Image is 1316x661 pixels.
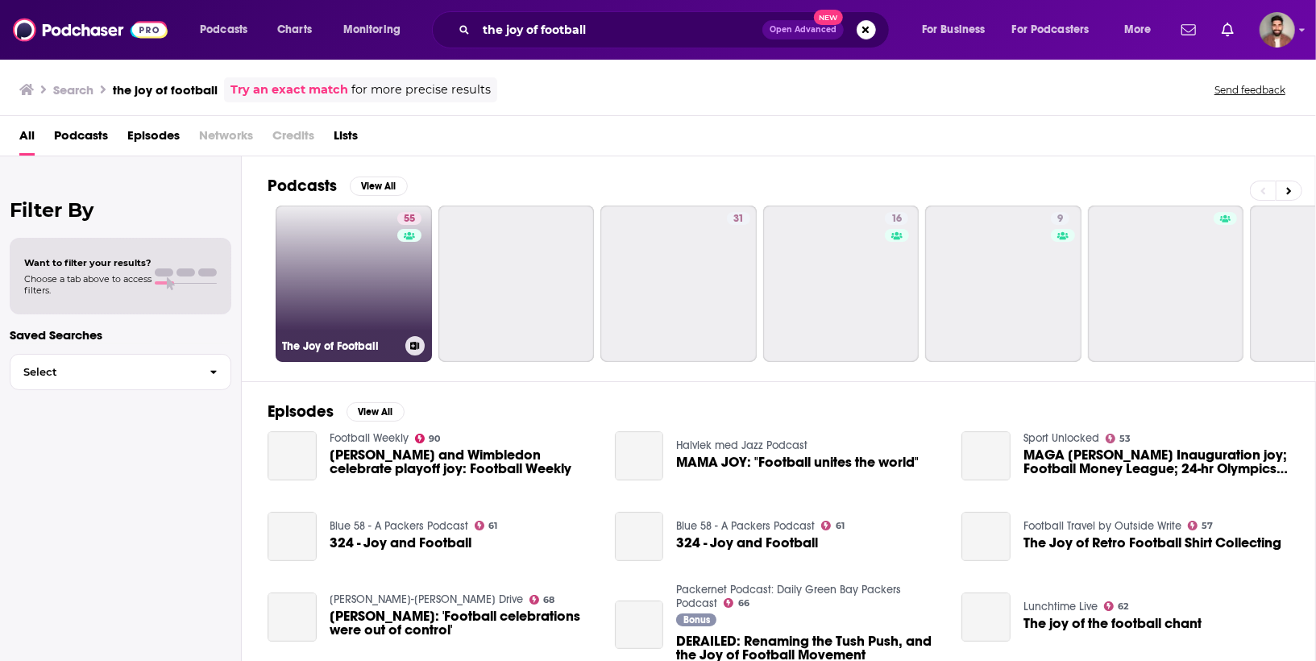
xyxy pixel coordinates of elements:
[836,522,845,530] span: 61
[268,176,337,196] h2: Podcasts
[1124,19,1152,41] span: More
[727,212,750,225] a: 31
[127,123,180,156] a: Episodes
[267,17,322,43] a: Charts
[615,512,664,561] a: 324 - Joy and Football
[268,176,408,196] a: PodcastsView All
[1104,601,1129,611] a: 62
[885,212,908,225] a: 16
[925,206,1081,362] a: 9
[1260,12,1295,48] img: User Profile
[1106,434,1131,443] a: 53
[10,354,231,390] button: Select
[343,19,401,41] span: Monitoring
[770,26,837,34] span: Open Advanced
[404,211,415,227] span: 55
[733,211,744,227] span: 31
[230,81,348,99] a: Try an exact match
[1023,448,1289,476] a: MAGA Infantino's Inauguration joy; Football Money League; 24-hr Olympics; Man City v PL
[475,521,498,530] a: 61
[1188,521,1214,530] a: 57
[272,123,314,156] span: Credits
[1023,448,1289,476] span: MAGA [PERSON_NAME] Inauguration joy; Football Money League; 24-hr Olympics; Man City v PL
[54,123,108,156] a: Podcasts
[676,519,815,533] a: Blue 58 - A Packers Podcast
[10,327,231,343] p: Saved Searches
[199,123,253,156] span: Networks
[1120,435,1131,443] span: 53
[330,448,596,476] span: [PERSON_NAME] and Wimbledon celebrate playoff joy: Football Weekly
[189,17,268,43] button: open menu
[1119,603,1129,610] span: 62
[1051,212,1069,225] a: 9
[1012,19,1090,41] span: For Podcasters
[922,19,986,41] span: For Business
[529,595,555,605] a: 68
[332,17,421,43] button: open menu
[330,536,471,550] a: 324 - Joy and Football
[1113,17,1172,43] button: open menu
[1023,600,1098,613] a: Lunchtime Live
[53,82,93,98] h3: Search
[24,273,152,296] span: Choose a tab above to access filters.
[1057,211,1063,227] span: 9
[724,598,749,608] a: 66
[351,81,491,99] span: for more precise results
[1023,536,1281,550] a: The Joy of Retro Football Shirt Collecting
[24,257,152,268] span: Want to filter your results?
[113,82,218,98] h3: the joy of football
[330,609,596,637] span: [PERSON_NAME]: 'Football celebrations were out of control'
[683,615,710,625] span: Bonus
[282,339,399,353] h3: The Joy of Football
[738,600,749,607] span: 66
[330,431,409,445] a: Football Weekly
[200,19,247,41] span: Podcasts
[330,592,523,606] a: Heather du Plessis-Allan Drive
[1260,12,1295,48] span: Logged in as calmonaghan
[429,435,440,443] span: 90
[763,206,920,362] a: 16
[268,592,317,642] a: Joy Reid: 'Football celebrations were out of control'
[814,10,843,25] span: New
[891,211,902,227] span: 16
[676,536,818,550] a: 324 - Joy and Football
[543,597,554,604] span: 68
[276,206,432,362] a: 55The Joy of Football
[615,431,664,480] a: MAMA JOY: "Football unites the world"
[334,123,358,156] a: Lists
[350,177,408,196] button: View All
[911,17,1006,43] button: open menu
[600,206,757,362] a: 31
[762,20,844,39] button: Open AdvancedNew
[10,367,197,377] span: Select
[10,198,231,222] h2: Filter By
[961,592,1011,642] a: The joy of the football chant
[347,402,405,422] button: View All
[961,512,1011,561] a: The Joy of Retro Football Shirt Collecting
[447,11,905,48] div: Search podcasts, credits, & more...
[415,434,441,443] a: 90
[476,17,762,43] input: Search podcasts, credits, & more...
[676,455,919,469] a: MAMA JOY: "Football unites the world"
[1023,617,1202,630] a: The joy of the football chant
[268,431,317,480] a: Sunderland, Charlton and Wimbledon celebrate playoff joy: Football Weekly
[277,19,312,41] span: Charts
[397,212,421,225] a: 55
[13,15,168,45] img: Podchaser - Follow, Share and Rate Podcasts
[330,519,468,533] a: Blue 58 - A Packers Podcast
[615,601,664,650] a: DERAILED: Renaming the Tush Push, and the Joy of Football Movement
[961,431,1011,480] a: MAGA Infantino's Inauguration joy; Football Money League; 24-hr Olympics; Man City v PL
[1023,431,1099,445] a: Sport Unlocked
[676,583,901,610] a: Packernet Podcast: Daily Green Bay Packers Podcast
[19,123,35,156] a: All
[1175,16,1202,44] a: Show notifications dropdown
[1215,16,1240,44] a: Show notifications dropdown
